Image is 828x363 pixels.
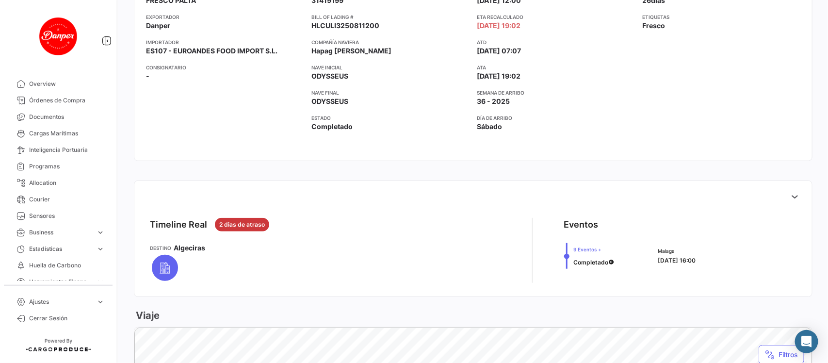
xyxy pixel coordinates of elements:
span: ODYSSEUS [311,97,348,106]
app-card-info-title: ETA Recalculado [477,13,635,21]
span: Sensores [29,212,105,220]
div: Abrir Intercom Messenger [795,330,818,353]
span: ODYSSEUS [311,71,348,81]
span: Courier [29,195,105,204]
app-card-info-title: Bill of Lading # [311,13,469,21]
app-card-info-title: Día de Arribo [477,114,635,122]
span: Malaga [658,247,696,255]
h3: Viaje [134,309,160,322]
span: expand_more [96,278,105,286]
a: Documentos [8,109,109,125]
app-card-info-title: Estado [311,114,469,122]
span: Sábado [477,122,503,132]
span: expand_more [96,228,105,237]
span: Hapag [PERSON_NAME] [311,46,391,56]
app-card-info-title: Nave inicial [311,64,469,71]
span: Overview [29,80,105,88]
span: HLCULI3250811200 [311,21,379,31]
a: Cargas Marítimas [8,125,109,142]
span: [DATE] 19:02 [477,21,521,31]
a: Courier [8,191,109,208]
span: Algeciras [174,243,205,253]
app-card-info-title: Semana de Arribo [477,89,635,97]
span: 36 - 2025 [477,97,510,106]
span: [DATE] 19:02 [477,71,521,81]
span: Documentos [29,113,105,121]
span: Danper [146,21,170,31]
span: [DATE] 16:00 [658,257,696,264]
span: - [146,71,149,81]
span: Cargas Marítimas [29,129,105,138]
span: Órdenes de Compra [29,96,105,105]
a: Inteligencia Portuaria [8,142,109,158]
a: Sensores [8,208,109,224]
app-card-info-title: Destino [150,244,171,252]
span: Completado [573,259,608,266]
span: Ajustes [29,297,92,306]
span: Allocation [29,179,105,187]
app-card-info-title: Nave final [311,89,469,97]
span: [DATE] 07:07 [477,46,521,56]
a: Órdenes de Compra [8,92,109,109]
a: Programas [8,158,109,175]
span: Business [29,228,92,237]
app-card-info-title: Compañía naviera [311,38,469,46]
span: 2 dias de atraso [219,220,265,229]
img: danper-logo.png [34,12,82,60]
div: Timeline Real [150,218,207,231]
span: Cerrar Sesión [29,314,105,323]
span: Inteligencia Portuaria [29,146,105,154]
app-card-info-title: Importador [146,38,304,46]
a: Overview [8,76,109,92]
app-card-info-title: ATD [477,38,635,46]
app-card-info-title: ATA [477,64,635,71]
app-card-info-title: Consignatario [146,64,304,71]
span: expand_more [96,245,105,253]
span: Programas [29,162,105,171]
span: Fresco [643,21,666,31]
div: Eventos [564,218,598,231]
span: Herramientas Financieras [29,278,92,286]
span: Completado [311,122,353,132]
span: Estadísticas [29,245,92,253]
app-card-info-title: Exportador [146,13,304,21]
app-card-info-title: Etiquetas [643,13,800,21]
span: 9 Eventos + [573,246,614,253]
span: ES107 - EUROANDES FOOD IMPORT S.L. [146,46,277,56]
a: Allocation [8,175,109,191]
span: expand_more [96,297,105,306]
a: Huella de Carbono [8,257,109,274]
span: Huella de Carbono [29,261,105,270]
